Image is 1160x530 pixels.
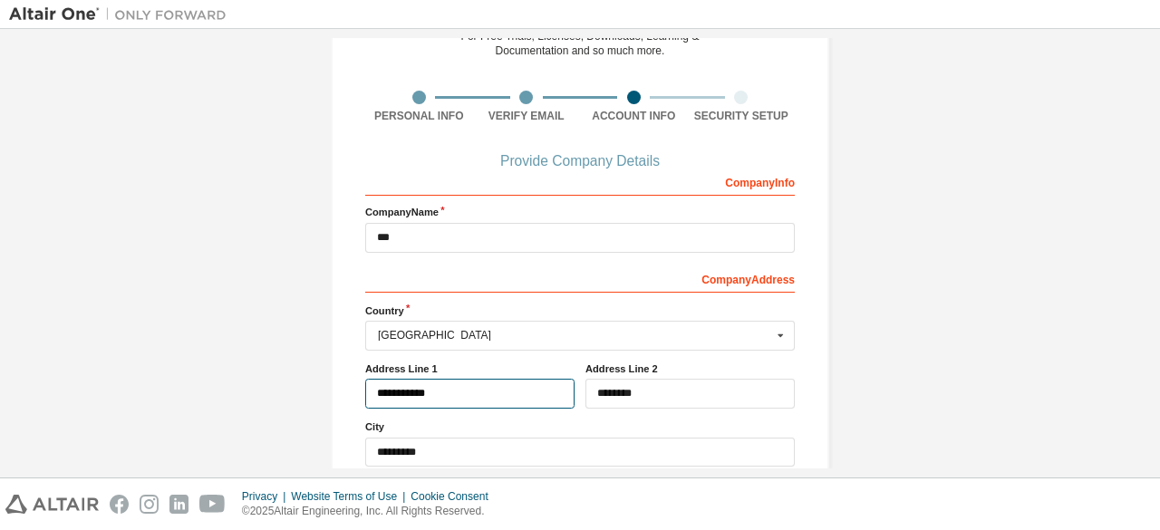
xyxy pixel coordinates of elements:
[169,495,188,514] img: linkedin.svg
[242,504,499,519] p: © 2025 Altair Engineering, Inc. All Rights Reserved.
[473,109,581,123] div: Verify Email
[365,205,795,219] label: Company Name
[242,489,291,504] div: Privacy
[365,167,795,196] div: Company Info
[580,109,688,123] div: Account Info
[199,495,226,514] img: youtube.svg
[365,156,795,167] div: Provide Company Details
[688,109,796,123] div: Security Setup
[585,361,795,376] label: Address Line 2
[9,5,236,24] img: Altair One
[5,495,99,514] img: altair_logo.svg
[140,495,159,514] img: instagram.svg
[365,264,795,293] div: Company Address
[365,109,473,123] div: Personal Info
[365,419,795,434] label: City
[291,489,411,504] div: Website Terms of Use
[461,29,700,58] div: For Free Trials, Licenses, Downloads, Learning & Documentation and so much more.
[110,495,129,514] img: facebook.svg
[365,361,575,376] label: Address Line 1
[378,330,772,341] div: [GEOGRAPHIC_DATA]
[411,489,498,504] div: Cookie Consent
[365,304,795,318] label: Country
